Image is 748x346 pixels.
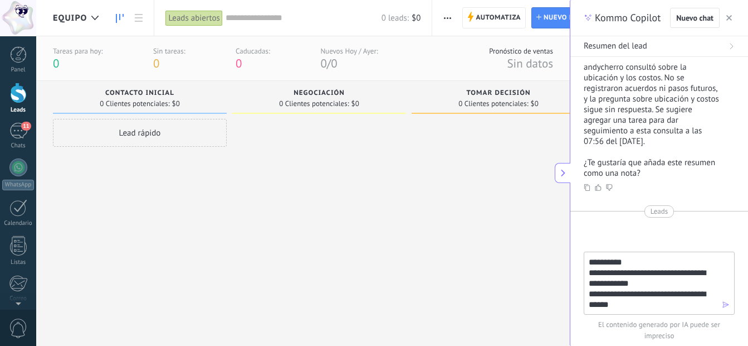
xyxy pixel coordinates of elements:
span: Sin datos [507,56,553,71]
span: Resumen del lead [584,41,647,52]
button: Resumen del lead [570,36,748,57]
div: Listas [2,259,35,266]
a: Leads [110,7,129,29]
div: WhatsApp [2,180,34,190]
div: Calendario [2,220,35,227]
span: 0 [236,56,242,71]
span: Contacto inicial [105,89,174,97]
div: Chats [2,142,35,150]
span: 0 [153,56,159,71]
p: ¿Te gustaría que añada este resumen como una nota? [584,157,721,179]
span: 0 [53,56,59,71]
span: 0 Clientes potenciales: [279,100,349,107]
span: Automatiza [476,8,521,28]
span: Nuevo lead [544,8,587,28]
span: 0 Clientes potenciales: [100,100,169,107]
span: Tomar decisión [466,89,530,97]
span: El contenido generado por IA puede ser impreciso [584,319,735,342]
div: Tomar decisión [417,89,580,99]
a: Lista [129,7,148,29]
span: Leads [651,206,668,217]
span: $0 [351,100,359,107]
span: $0 [531,100,539,107]
div: Tareas para hoy: [53,46,102,56]
span: Nuevo chat [676,14,713,22]
span: 11 [21,122,31,131]
div: Pronóstico de ventas [489,46,553,56]
button: Nuevo chat [670,8,720,28]
span: Kommo Copilot [595,11,661,25]
div: Contacto inicial [58,89,221,99]
div: Panel [2,66,35,74]
div: Lead rápido [53,119,227,147]
div: Nuevos Hoy / Ayer: [320,46,378,56]
span: 0 [320,56,326,71]
span: 0 [331,56,337,71]
span: / [327,56,331,71]
span: Negociación [294,89,345,97]
div: Leads abiertos [165,10,222,26]
div: Caducadas: [236,46,270,56]
span: Equipo [53,13,87,23]
div: Sin tareas: [153,46,185,56]
span: $0 [172,100,180,107]
span: $0 [412,13,421,23]
button: Más [439,7,456,28]
div: Leads [2,107,35,114]
p: andycherro consultó sobre la ubicación y los costos. No se registraron acuerdos ni pasos futuros,... [584,62,721,147]
div: Negociación [238,89,400,99]
span: 0 Clientes potenciales: [458,100,528,107]
span: 0 leads: [382,13,409,23]
a: Automatiza [462,7,526,28]
a: Nuevo lead [531,7,592,28]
